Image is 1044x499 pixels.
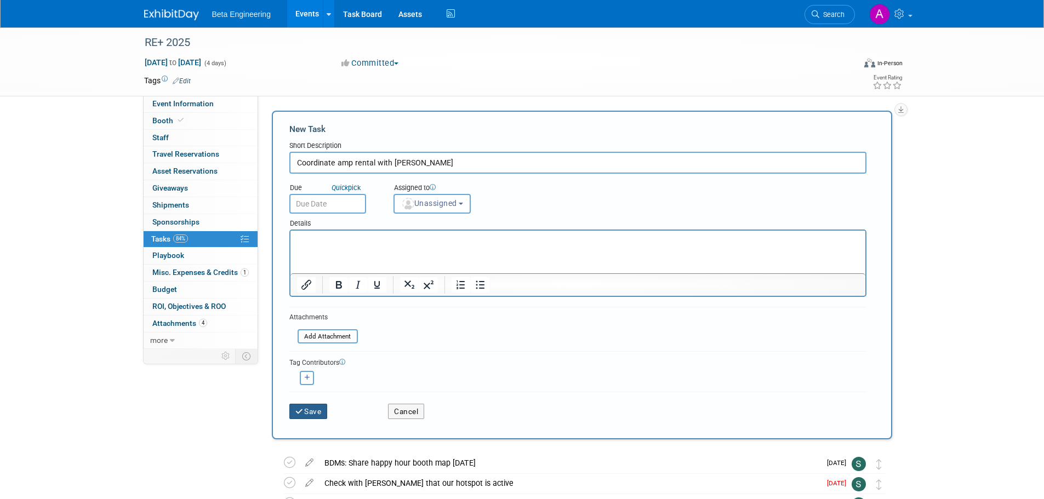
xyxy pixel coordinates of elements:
[144,58,202,67] span: [DATE] [DATE]
[152,167,218,175] span: Asset Reservations
[319,474,820,492] div: Check with [PERSON_NAME] that our hotspot is active
[368,277,386,292] button: Underline
[876,459,882,469] i: Move task
[144,231,258,248] a: Tasks84%
[203,60,226,67] span: (4 days)
[329,277,348,292] button: Bold
[289,214,866,230] div: Details
[872,75,902,81] div: Event Rating
[300,458,319,468] a: edit
[289,313,358,322] div: Attachments
[141,33,838,53] div: RE+ 2025
[338,58,403,69] button: Committed
[471,277,489,292] button: Bullet list
[827,479,852,487] span: [DATE]
[289,123,866,135] div: New Task
[152,116,186,125] span: Booth
[144,113,258,129] a: Booth
[152,319,207,328] span: Attachments
[144,248,258,264] a: Playbook
[152,285,177,294] span: Budget
[144,316,258,332] a: Attachments4
[289,141,866,152] div: Short Description
[152,133,169,142] span: Staff
[852,477,866,491] img: Sara Dorsey
[876,479,882,490] i: Move task
[144,299,258,315] a: ROI, Objectives & ROO
[144,130,258,146] a: Staff
[790,57,903,73] div: Event Format
[329,183,363,192] a: Quickpick
[151,234,188,243] span: Tasks
[393,194,471,214] button: Unassigned
[349,277,367,292] button: Italic
[144,146,258,163] a: Travel Reservations
[152,302,226,311] span: ROI, Objectives & ROO
[289,183,377,194] div: Due
[173,234,188,243] span: 84%
[212,10,271,19] span: Beta Engineering
[152,217,199,226] span: Sponsorships
[152,268,249,277] span: Misc. Expenses & Credits
[401,199,457,208] span: Unassigned
[852,457,866,471] img: Sara Dorsey
[289,152,866,174] input: Name of task or a short description
[419,277,438,292] button: Superscript
[144,214,258,231] a: Sponsorships
[400,277,419,292] button: Subscript
[144,197,258,214] a: Shipments
[144,180,258,197] a: Giveaways
[290,231,865,273] iframe: Rich Text Area
[827,459,852,467] span: [DATE]
[144,265,258,281] a: Misc. Expenses & Credits1
[452,277,470,292] button: Numbered list
[152,99,214,108] span: Event Information
[178,117,184,123] i: Booth reservation complete
[144,163,258,180] a: Asset Reservations
[289,356,866,368] div: Tag Contributors
[144,96,258,112] a: Event Information
[150,336,168,345] span: more
[168,58,178,67] span: to
[216,349,236,363] td: Personalize Event Tab Strip
[289,404,328,419] button: Save
[173,77,191,85] a: Edit
[332,183,348,192] i: Quick
[144,332,258,349] a: more
[199,319,207,327] span: 4
[144,75,191,86] td: Tags
[319,454,820,472] div: BDMs: Share happy hour booth map [DATE]
[393,183,526,194] div: Assigned to
[297,277,316,292] button: Insert/edit link
[241,268,249,277] span: 1
[877,59,903,67] div: In-Person
[152,200,189,209] span: Shipments
[805,5,855,24] a: Search
[144,282,258,298] a: Budget
[144,9,199,20] img: ExhibitDay
[289,194,366,214] input: Due Date
[300,478,319,488] a: edit
[152,183,188,192] span: Giveaways
[388,404,424,419] button: Cancel
[869,4,890,25] img: Anne Mertens
[819,10,845,19] span: Search
[152,150,219,158] span: Travel Reservations
[235,349,258,363] td: Toggle Event Tabs
[864,59,875,67] img: Format-Inperson.png
[152,251,184,260] span: Playbook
